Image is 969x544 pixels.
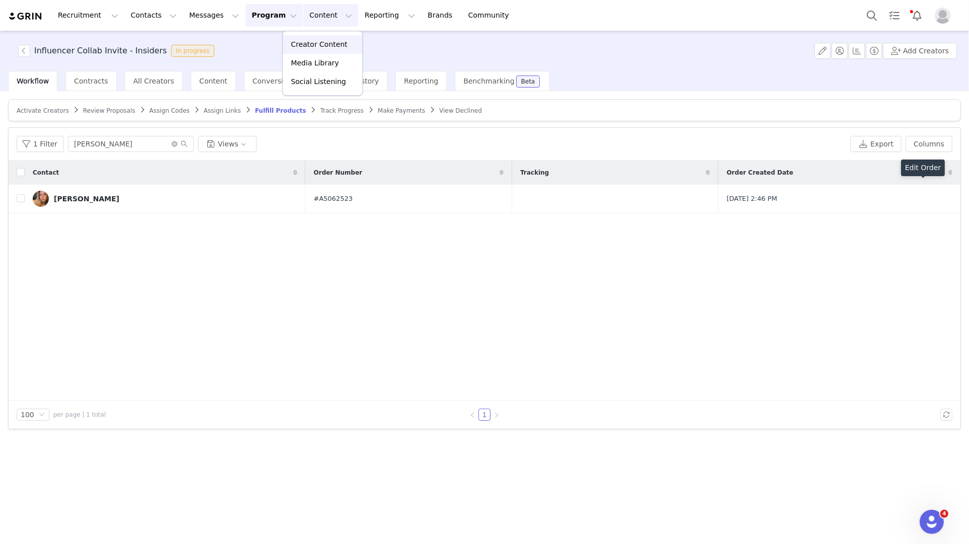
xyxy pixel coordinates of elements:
span: Contracts [74,77,108,85]
div: 100 [21,409,34,420]
span: Activate Creators [17,107,69,114]
a: Tasks [883,4,906,27]
span: Make Payments [378,107,425,114]
div: Beta [521,79,535,85]
button: Content [303,4,358,27]
div: Edit Order [901,160,945,176]
div: [PERSON_NAME] [54,195,119,203]
span: Workflow [17,77,49,85]
li: 1 [478,409,491,421]
span: Order Created Date [726,168,793,177]
a: Community [462,4,520,27]
i: icon: close-circle [172,141,178,147]
button: Notifications [906,4,928,27]
span: [object Object] [18,45,218,57]
span: 4 [940,510,948,518]
span: Assign Codes [149,107,190,114]
span: Conversions [253,77,296,85]
span: Tracking [520,168,549,177]
button: Profile [929,8,961,24]
i: icon: search [181,140,188,147]
button: Reporting [359,4,421,27]
button: Export [850,136,902,152]
span: Assign Links [204,107,241,114]
span: Contact [33,168,59,177]
input: Search... [68,136,194,152]
span: Fulfill Products [255,107,306,114]
i: icon: down [39,412,45,419]
img: placeholder-profile.jpg [935,8,951,24]
button: 1 Filter [17,136,64,152]
span: In progress [171,45,215,57]
p: Social Listening [291,76,346,87]
span: Reporting [404,77,438,85]
li: Previous Page [466,409,478,421]
li: Next Page [491,409,503,421]
iframe: Intercom live chat [920,510,944,534]
a: [PERSON_NAME] [33,191,297,207]
h3: Influencer Collab Invite - Insiders [34,45,167,57]
span: View Declined [439,107,482,114]
a: Brands [422,4,461,27]
span: Order Number [313,168,362,177]
span: Content [199,77,227,85]
p: Creator Content [291,39,347,50]
span: #A5062523 [313,194,353,204]
img: 2d30f889-1c8d-4311-bb9c-ba4c35a495f1.jpg [33,191,49,207]
a: 1 [479,409,490,420]
span: per page | 1 total [53,410,106,419]
i: icon: left [469,412,475,418]
span: [DATE] 2:46 PM [726,194,777,204]
button: Views [198,136,257,152]
button: Contacts [125,4,183,27]
button: Recruitment [52,4,124,27]
span: Benchmarking [463,77,514,85]
p: Media Library [291,58,339,68]
span: All Creators [133,77,174,85]
button: Program [246,4,303,27]
i: icon: right [494,412,500,418]
button: Add Creators [883,43,957,59]
button: Columns [906,136,952,152]
button: Messages [183,4,245,27]
span: Track Progress [320,107,363,114]
button: Search [861,4,883,27]
img: grin logo [8,12,43,21]
span: Review Proposals [83,107,135,114]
